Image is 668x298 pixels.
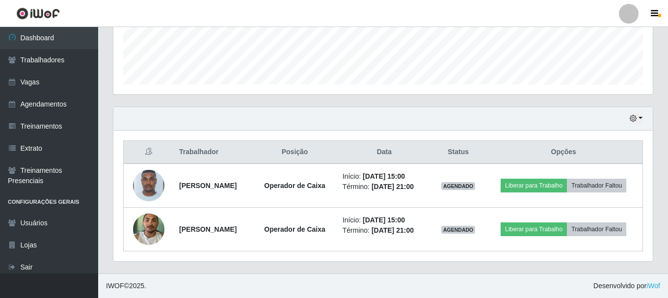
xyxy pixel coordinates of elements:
button: Liberar para Trabalho [501,179,567,192]
li: Término: [343,182,426,192]
th: Data [337,141,432,164]
img: 1721222476236.jpeg [133,165,164,206]
strong: Operador de Caixa [264,225,325,233]
span: AGENDADO [441,226,476,234]
img: CoreUI Logo [16,7,60,20]
span: IWOF [106,282,124,290]
strong: [PERSON_NAME] [179,225,237,233]
time: [DATE] 15:00 [363,216,405,224]
span: Desenvolvido por [593,281,660,291]
button: Trabalhador Faltou [567,222,626,236]
time: [DATE] 15:00 [363,172,405,180]
li: Início: [343,215,426,225]
img: 1737051124467.jpeg [133,208,164,250]
th: Trabalhador [173,141,253,164]
strong: [PERSON_NAME] [179,182,237,190]
a: iWof [646,282,660,290]
span: © 2025 . [106,281,146,291]
th: Status [432,141,484,164]
button: Liberar para Trabalho [501,222,567,236]
time: [DATE] 21:00 [372,226,414,234]
li: Início: [343,171,426,182]
span: AGENDADO [441,182,476,190]
th: Opções [484,141,642,164]
strong: Operador de Caixa [264,182,325,190]
time: [DATE] 21:00 [372,183,414,190]
button: Trabalhador Faltou [567,179,626,192]
li: Término: [343,225,426,236]
th: Posição [253,141,336,164]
